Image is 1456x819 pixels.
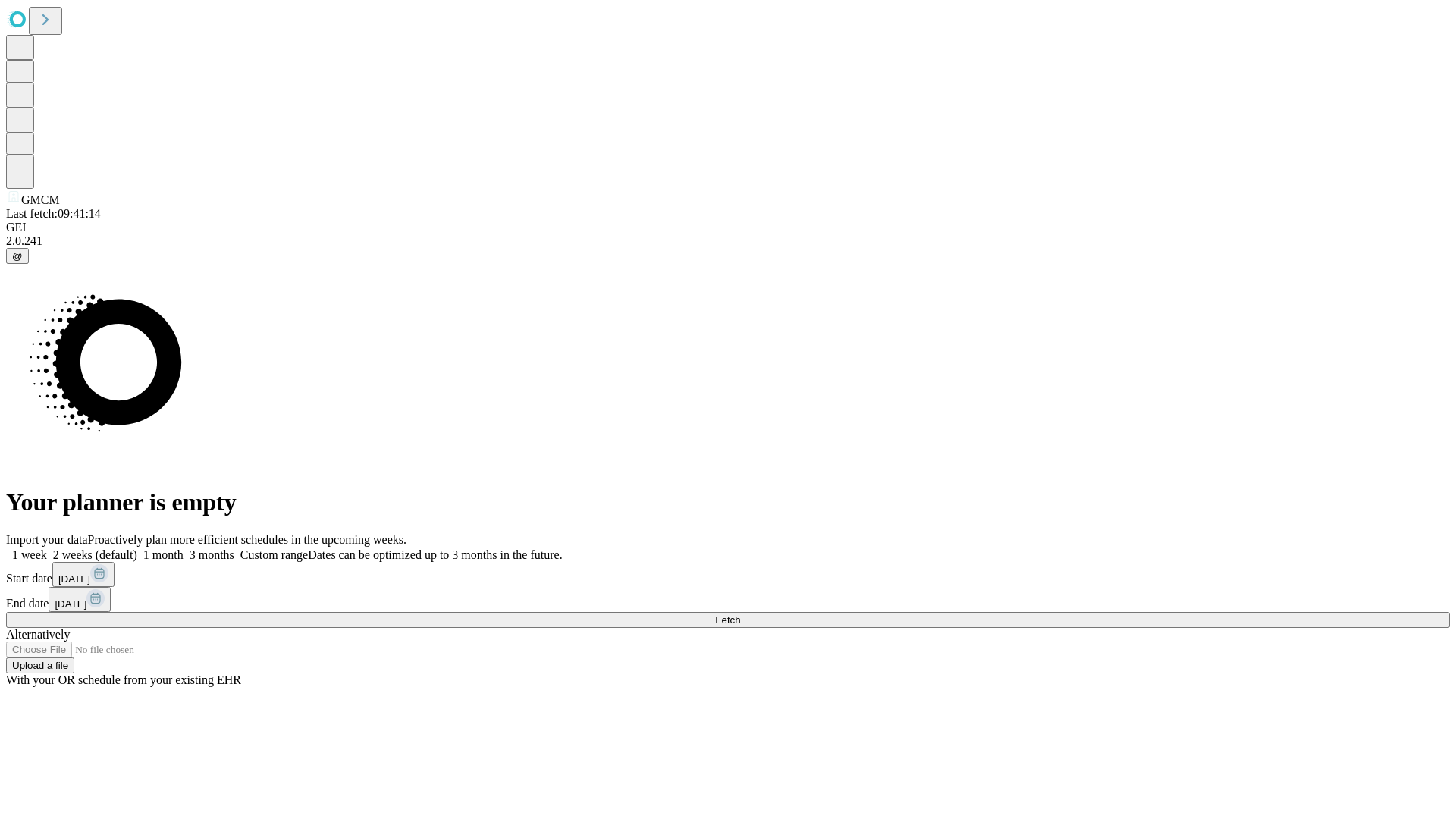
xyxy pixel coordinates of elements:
[143,548,184,561] span: 1 month
[88,533,406,546] span: Proactively plan more efficient schedules in the upcoming weeks.
[6,612,1450,628] button: Fetch
[53,548,137,561] span: 2 weeks (default)
[6,207,101,220] span: Last fetch: 09:41:14
[52,562,115,587] button: [DATE]
[12,548,47,561] span: 1 week
[308,548,562,561] span: Dates can be optimized up to 3 months in the future.
[240,548,308,561] span: Custom range
[21,193,60,206] span: GMCM
[6,248,29,264] button: @
[715,614,740,626] span: Fetch
[6,562,1450,587] div: Start date
[55,598,86,610] span: [DATE]
[6,587,1450,612] div: End date
[6,628,70,641] span: Alternatively
[6,488,1450,516] h1: Your planner is empty
[12,250,23,262] span: @
[6,234,1450,248] div: 2.0.241
[6,533,88,546] span: Import your data
[6,673,241,686] span: With your OR schedule from your existing EHR
[6,657,74,673] button: Upload a file
[49,587,111,612] button: [DATE]
[58,573,90,585] span: [DATE]
[6,221,1450,234] div: GEI
[190,548,234,561] span: 3 months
